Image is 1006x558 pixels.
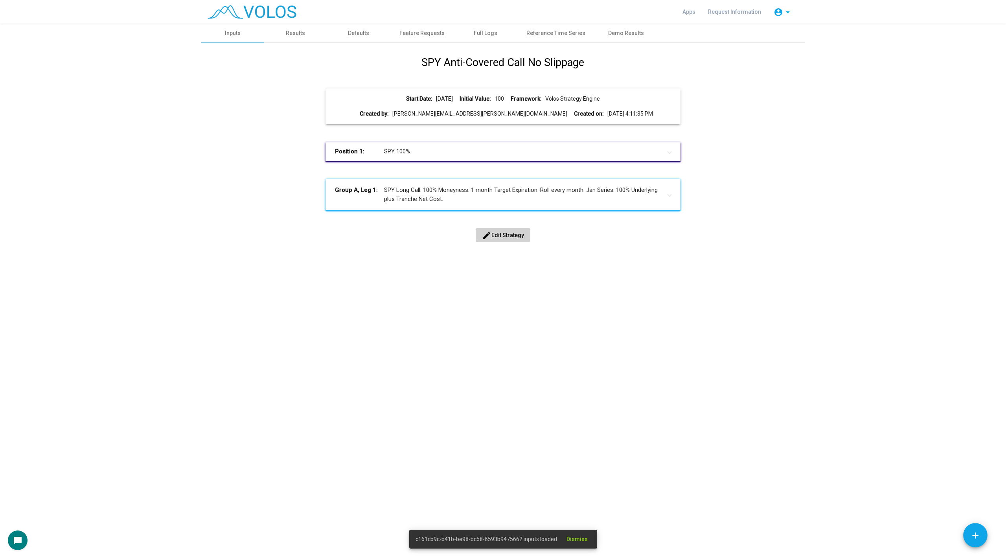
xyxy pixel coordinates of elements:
[335,147,384,156] b: Position 1:
[406,95,432,103] b: Start Date:
[560,532,594,546] button: Dismiss
[286,29,305,37] div: Results
[566,536,588,542] span: Dismiss
[326,179,680,210] mat-expansion-panel-header: Group A, Leg 1:SPY Long Call. 100% Moneyness. 1 month Target Expiration. Roll every month. Jan Se...
[676,5,702,19] a: Apps
[348,29,369,37] div: Defaults
[416,535,557,543] span: c161cb9c-b41b-be98-bc58-6593b9475662 inputs loaded
[332,95,674,103] div: [DATE] 100 Volos Strategy Engine
[970,530,980,541] mat-icon: add
[574,110,604,118] b: Created on:
[476,228,530,242] button: Edit Strategy
[708,9,761,15] span: Request Information
[360,110,389,118] b: Created by:
[335,147,662,156] mat-panel-title: SPY 100%
[774,7,783,17] mat-icon: account_circle
[963,523,988,547] button: Add icon
[399,29,445,37] div: Feature Requests
[682,9,695,15] span: Apps
[335,186,662,203] mat-panel-title: SPY Long Call. 100% Moneyness. 1 month Target Expiration. Roll every month. Jan Series. 100% Unde...
[474,29,497,37] div: Full Logs
[13,536,22,545] mat-icon: chat_bubble
[225,29,241,37] div: Inputs
[326,142,680,161] mat-expansion-panel-header: Position 1:SPY 100%
[335,186,384,203] b: Group A, Leg 1:
[460,95,491,103] b: Initial Value:
[511,95,542,103] b: Framework:
[783,7,793,17] mat-icon: arrow_drop_down
[482,232,524,238] span: Edit Strategy
[702,5,767,19] a: Request Information
[482,231,491,240] mat-icon: edit
[526,29,585,37] div: Reference Time Series
[332,110,674,118] div: [PERSON_NAME][EMAIL_ADDRESS][PERSON_NAME][DOMAIN_NAME] [DATE] 4:11:35 PM
[608,29,644,37] div: Demo Results
[421,55,584,71] h1: SPY Anti-Covered Call No Slippage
